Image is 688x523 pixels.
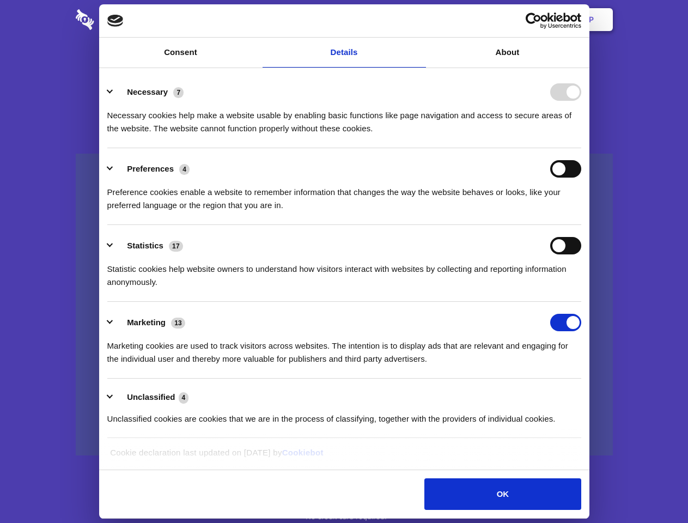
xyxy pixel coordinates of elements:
button: Marketing (13) [107,314,192,331]
a: Contact [442,3,492,37]
button: OK [424,478,581,510]
a: About [426,38,589,68]
a: Pricing [320,3,367,37]
div: Necessary cookies help make a website usable by enabling basic functions like page navigation and... [107,101,581,135]
a: Details [263,38,426,68]
span: 4 [179,164,190,175]
label: Necessary [127,87,168,96]
span: 7 [173,87,184,98]
div: Cookie declaration last updated on [DATE] by [102,446,586,467]
a: Wistia video thumbnail [76,154,613,456]
a: Cookiebot [282,448,324,457]
a: Login [494,3,541,37]
span: 13 [171,318,185,329]
div: Marketing cookies are used to track visitors across websites. The intention is to display ads tha... [107,331,581,366]
button: Statistics (17) [107,237,190,254]
iframe: Drift Widget Chat Controller [634,469,675,510]
div: Preference cookies enable a website to remember information that changes the way the website beha... [107,178,581,212]
img: logo [107,15,124,27]
img: logo-wordmark-white-trans-d4663122ce5f474addd5e946df7df03e33cb6a1c49d2221995e7729f52c070b2.svg [76,9,169,30]
button: Necessary (7) [107,83,191,101]
button: Preferences (4) [107,160,197,178]
label: Statistics [127,241,163,250]
button: Unclassified (4) [107,391,196,404]
span: 17 [169,241,183,252]
span: 4 [179,392,189,403]
a: Usercentrics Cookiebot - opens in a new window [486,13,581,29]
h4: Auto-redaction of sensitive data, encrypted data sharing and self-destructing private chats. Shar... [76,99,613,135]
label: Preferences [127,164,174,173]
div: Statistic cookies help website owners to understand how visitors interact with websites by collec... [107,254,581,289]
div: Unclassified cookies are cookies that we are in the process of classifying, together with the pro... [107,404,581,425]
h1: Eliminate Slack Data Loss. [76,49,613,88]
label: Marketing [127,318,166,327]
a: Consent [99,38,263,68]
